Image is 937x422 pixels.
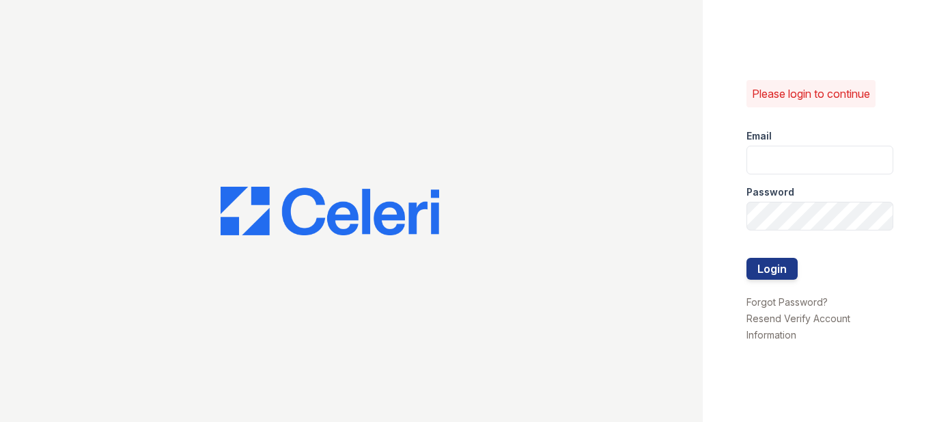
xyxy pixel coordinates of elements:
label: Password [746,185,794,199]
a: Resend Verify Account Information [746,313,850,341]
a: Forgot Password? [746,296,828,308]
label: Email [746,129,772,143]
img: CE_Logo_Blue-a8612792a0a2168367f1c8372b55b34899dd931a85d93a1a3d3e32e68fde9ad4.png [221,187,439,236]
p: Please login to continue [752,85,870,102]
button: Login [746,258,798,280]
